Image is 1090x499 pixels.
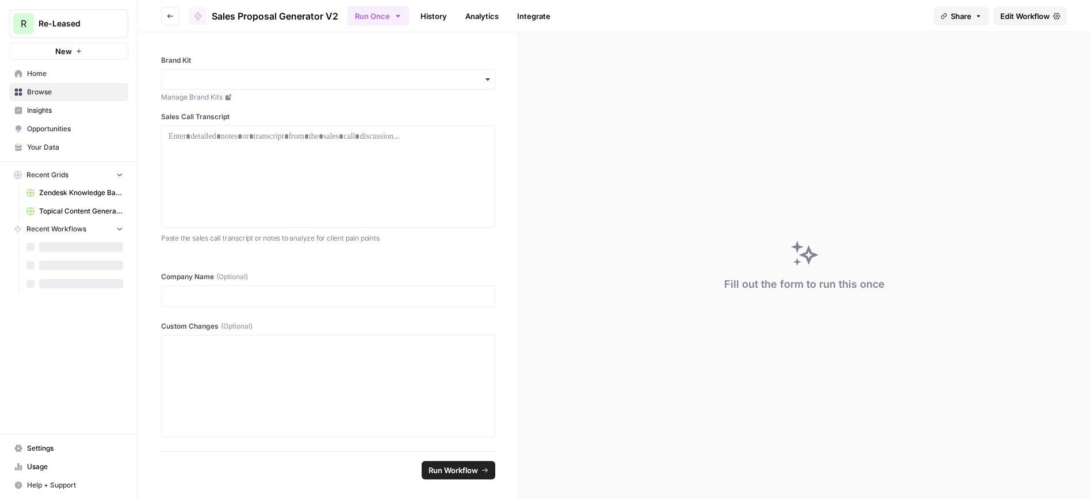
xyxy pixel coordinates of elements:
a: Manage Brand Kits [161,92,495,102]
span: Home [27,68,123,79]
a: Integrate [510,7,557,25]
span: Opportunities [27,124,123,134]
span: Sales Proposal Generator V2 [212,9,338,23]
a: Analytics [458,7,506,25]
span: Run Workflow [429,464,478,476]
a: History [414,7,454,25]
button: Help + Support [9,476,128,494]
label: Sales Call Transcript [161,112,495,122]
span: Insights [27,105,123,116]
span: Your Data [27,142,123,153]
span: New [55,45,72,57]
a: Insights [9,101,128,120]
a: Home [9,64,128,83]
a: Settings [9,439,128,458]
span: (Optional) [216,272,248,282]
a: Zendesk Knowledge Base Update [21,184,128,202]
button: Run Once [347,6,409,26]
span: Edit Workflow [1000,10,1050,22]
span: Usage [27,462,123,472]
span: Browse [27,87,123,97]
span: R [21,17,26,31]
button: Share [934,7,989,25]
span: Recent Grids [26,170,68,180]
button: Recent Workflows [9,220,128,238]
span: Re-Leased [39,18,108,29]
button: Recent Grids [9,166,128,184]
span: Help + Support [27,480,123,490]
button: New [9,43,128,60]
p: Paste the sales call transcript or notes to analyze for client pain points [161,233,495,244]
div: Fill out the form to run this once [724,276,885,292]
label: Company Name [161,272,495,282]
label: Custom Changes [161,321,495,332]
span: Share [951,10,972,22]
a: Usage [9,458,128,476]
span: Zendesk Knowledge Base Update [39,188,123,198]
span: Topical Content Generation Grid [39,206,123,216]
span: Settings [27,443,123,454]
span: (Optional) [221,321,253,332]
a: Browse [9,83,128,101]
button: Run Workflow [422,461,495,479]
label: Brand Kit [161,55,495,66]
button: Workspace: Re-Leased [9,9,128,38]
a: Sales Proposal Generator V2 [189,7,338,25]
a: Your Data [9,138,128,157]
a: Edit Workflow [993,7,1067,25]
a: Opportunities [9,120,128,138]
a: Topical Content Generation Grid [21,202,128,220]
span: Recent Workflows [26,224,86,234]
